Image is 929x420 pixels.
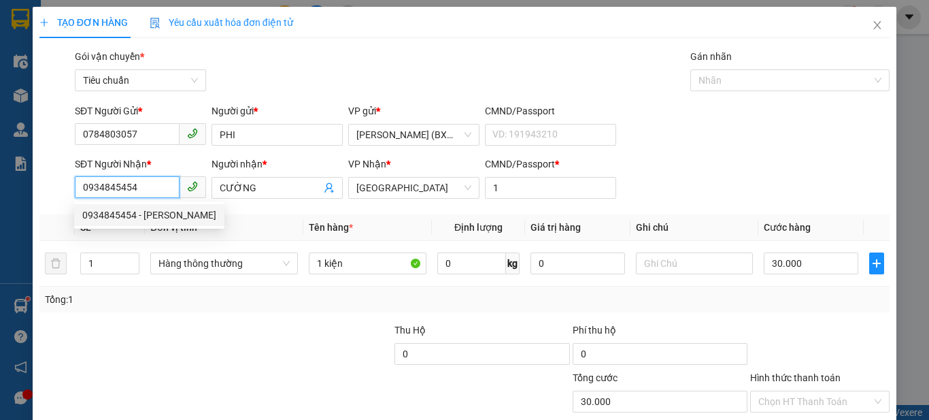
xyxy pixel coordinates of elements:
[506,253,520,274] span: kg
[485,157,616,172] div: CMND/Passport
[212,157,343,172] div: Người nhận
[356,178,471,198] span: Tuy Hòa
[324,182,335,193] span: user-add
[573,323,747,343] div: Phí thu hộ
[45,292,360,307] div: Tổng: 1
[187,128,198,139] span: phone
[348,103,479,118] div: VP gửi
[7,7,54,54] img: logo.jpg
[690,51,732,62] label: Gán nhãn
[858,7,896,45] button: Close
[454,222,503,233] span: Định lượng
[356,125,471,145] span: Hồ Chí Minh (BXMĐ)
[150,17,293,28] span: Yêu cầu xuất hóa đơn điện tử
[212,103,343,118] div: Người gửi
[7,7,197,58] li: Xe khách Mộc Thảo
[150,18,161,29] img: icon
[573,372,618,383] span: Tổng cước
[394,325,426,336] span: Thu Hộ
[636,253,754,274] input: Ghi Chú
[75,157,206,172] div: SĐT Người Nhận
[82,208,216,223] div: 0934845454 - [PERSON_NAME]
[485,103,616,118] div: CMND/Passport
[75,103,206,118] div: SĐT Người Gửi
[75,51,144,62] span: Gói vận chuyển
[530,253,624,274] input: 0
[869,253,885,274] button: plus
[348,159,386,169] span: VP Nhận
[39,18,49,27] span: plus
[530,222,581,233] span: Giá trị hàng
[74,204,224,226] div: 0934845454 - CƯỜNG
[187,181,198,192] span: phone
[872,20,883,31] span: close
[870,258,884,269] span: plus
[750,372,841,383] label: Hình thức thanh toán
[94,74,181,118] li: VP [GEOGRAPHIC_DATA]
[83,70,198,91] span: Tiêu chuẩn
[764,222,811,233] span: Cước hàng
[158,253,290,274] span: Hàng thông thường
[309,253,426,274] input: VD: Bàn, Ghế
[39,17,128,28] span: TẠO ĐƠN HÀNG
[309,222,353,233] span: Tên hàng
[630,214,759,241] th: Ghi chú
[7,74,94,103] li: VP [PERSON_NAME] (BXMĐ)
[45,253,67,274] button: delete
